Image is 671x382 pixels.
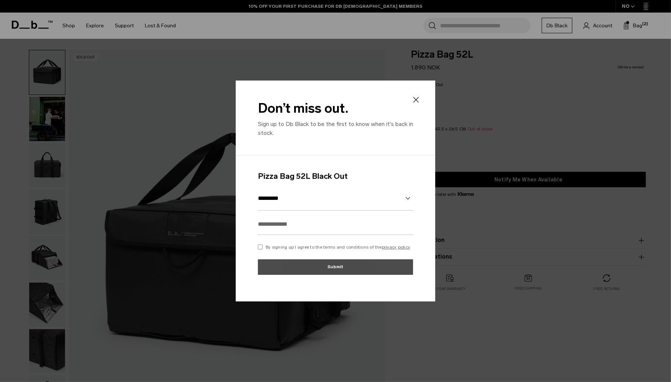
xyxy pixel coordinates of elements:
[258,170,413,182] h4: Pizza Bag 52L Black Out
[258,98,413,118] h2: Don’t miss out.
[258,120,413,137] p: Sign up to Db Black to be the first to know when it's back in stock.
[266,244,411,250] p: By signing up I agree to the terms and conditions of the
[382,245,411,250] a: privacy policy
[258,259,413,275] button: Submit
